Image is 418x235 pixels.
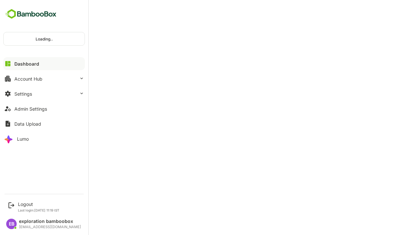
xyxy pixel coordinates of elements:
[6,219,17,229] div: EB
[17,136,29,142] div: Lumo
[18,208,59,212] p: Last login: [DATE] 11:19 IST
[14,106,47,112] div: Admin Settings
[3,132,85,145] button: Lumo
[18,201,59,207] div: Logout
[3,72,85,85] button: Account Hub
[3,102,85,115] button: Admin Settings
[3,8,58,20] img: BambooboxFullLogoMark.5f36c76dfaba33ec1ec1367b70bb1252.svg
[3,87,85,100] button: Settings
[19,219,81,224] div: exploration bamboobox
[3,57,85,70] button: Dashboard
[14,76,42,82] div: Account Hub
[19,225,81,229] div: [EMAIL_ADDRESS][DOMAIN_NAME]
[3,117,85,130] button: Data Upload
[14,61,39,67] div: Dashboard
[4,32,85,45] div: Loading..
[14,91,32,97] div: Settings
[14,121,41,127] div: Data Upload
